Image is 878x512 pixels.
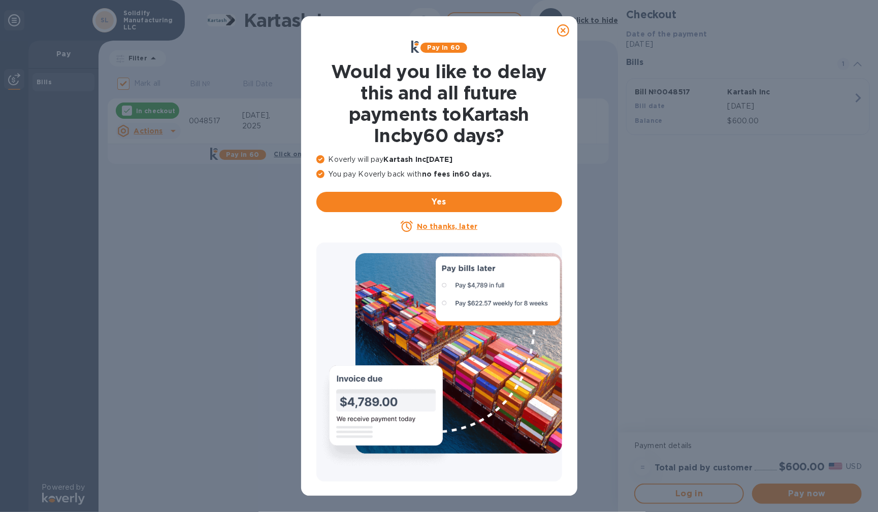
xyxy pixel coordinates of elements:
[316,154,562,165] p: Koverly will pay
[316,169,562,180] p: You pay Koverly back with
[417,222,477,230] u: No thanks, later
[324,196,554,208] span: Yes
[427,44,460,51] b: Pay in 60
[316,61,562,146] h1: Would you like to delay this and all future payments to Kartash Inc by 60 days ?
[316,192,562,212] button: Yes
[384,155,452,163] b: Kartash Inc [DATE]
[422,170,492,178] b: no fees in 60 days .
